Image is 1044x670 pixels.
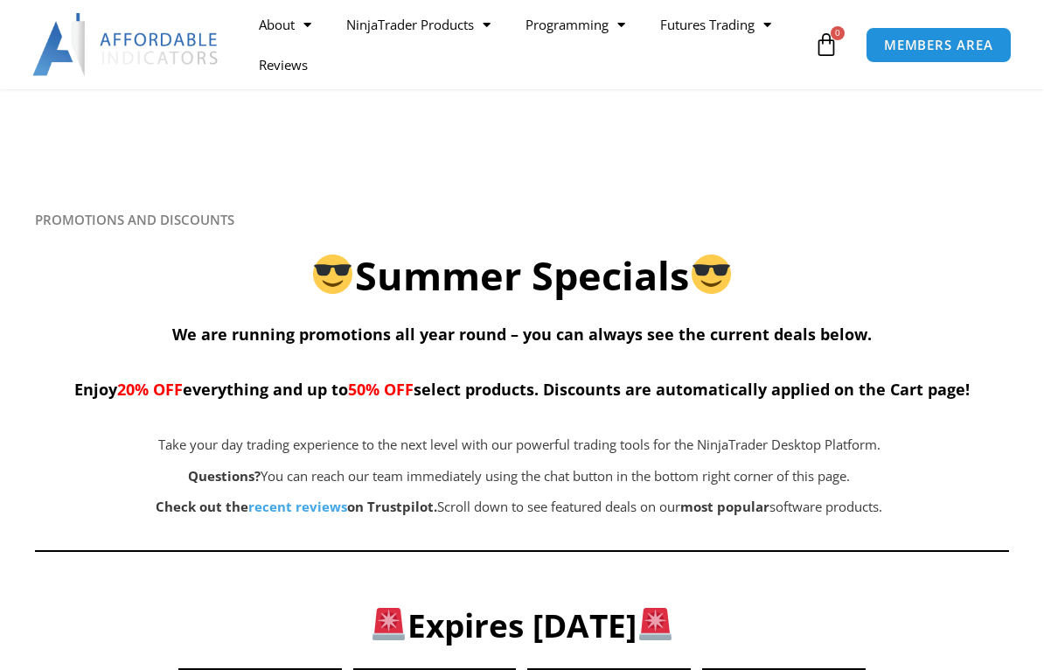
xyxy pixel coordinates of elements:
[117,379,183,400] span: 20% OFF
[348,379,414,400] span: 50% OFF
[74,379,970,400] span: Enjoy everything and up to select products. Discounts are automatically applied on the Cart page!
[680,498,769,515] b: most popular
[313,255,352,294] img: 😎
[172,324,872,345] span: We are running promotions all year round – you can always see the current deals below.
[329,4,508,45] a: NinjaTrader Products
[643,4,789,45] a: Futures Trading
[122,464,915,489] p: You can reach our team immediately using the chat button in the bottom right corner of this page.
[248,498,347,515] a: recent reviews
[241,4,329,45] a: About
[788,19,865,70] a: 0
[122,495,915,520] p: Scroll down to see featured deals on our software products.
[9,604,1035,646] h3: Expires [DATE]
[156,498,437,515] strong: Check out the on Trustpilot.
[508,4,643,45] a: Programming
[188,467,261,485] strong: Questions?
[158,436,880,453] span: Take your day trading experience to the next level with our powerful trading tools for the NinjaT...
[866,27,1012,63] a: MEMBERS AREA
[241,4,810,85] nav: Menu
[692,255,731,294] img: 😎
[241,45,325,85] a: Reviews
[32,13,220,76] img: LogoAI | Affordable Indicators – NinjaTrader
[35,250,1009,302] h2: Summer Specials
[639,608,672,640] img: 🚨
[831,26,845,40] span: 0
[884,38,993,52] span: MEMBERS AREA
[372,608,405,640] img: 🚨
[35,212,1009,228] h6: PROMOTIONS AND DISCOUNTS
